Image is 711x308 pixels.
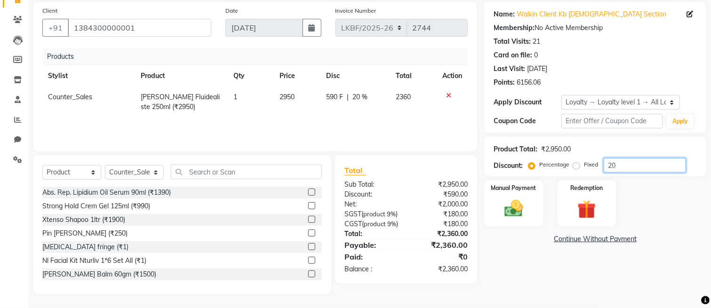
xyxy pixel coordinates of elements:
[517,78,541,87] div: 6156.06
[494,64,525,74] div: Last Visit:
[494,116,561,126] div: Coupon Code
[42,7,57,15] label: Client
[406,180,475,190] div: ₹2,950.00
[42,269,156,279] div: [PERSON_NAME] Balm 60gm (₹1500)
[584,160,598,169] label: Fixed
[344,220,362,228] span: CGST
[406,209,475,219] div: ₹180.00
[42,65,136,87] th: Stylist
[406,219,475,229] div: ₹180.00
[337,190,406,199] div: Discount:
[494,144,537,154] div: Product Total:
[494,9,515,19] div: Name:
[363,210,385,218] span: product
[494,50,532,60] div: Card on file:
[667,114,694,128] button: Apply
[280,93,295,101] span: 2950
[364,220,386,228] span: product
[352,92,367,102] span: 20 %
[337,199,406,209] div: Net:
[42,242,128,252] div: [MEDICAL_DATA] fringe (₹1)
[68,19,211,37] input: Search by Name/Mobile/Email/Code
[337,229,406,239] div: Total:
[337,219,406,229] div: ( )
[48,93,92,101] span: Counter_Sales
[337,180,406,190] div: Sub Total:
[406,199,475,209] div: ₹2,000.00
[344,210,361,218] span: SGST
[571,184,603,192] label: Redemption
[561,114,663,128] input: Enter Offer / Coupon Code
[225,7,238,15] label: Date
[539,160,569,169] label: Percentage
[494,23,535,33] div: Membership:
[347,92,349,102] span: |
[406,190,475,199] div: ₹590.00
[337,239,406,251] div: Payable:
[337,264,406,274] div: Balance :
[533,37,540,47] div: 21
[494,23,697,33] div: No Active Membership
[336,7,376,15] label: Invoice Number
[42,215,125,225] div: Xtenso Shapoo 1ltr (₹1900)
[233,93,237,101] span: 1
[572,198,602,221] img: _gift.svg
[499,198,529,219] img: _cash.svg
[406,251,475,262] div: ₹0
[43,48,475,65] div: Products
[387,220,396,228] span: 9%
[406,264,475,274] div: ₹2,360.00
[136,65,228,87] th: Product
[228,65,274,87] th: Qty
[42,19,69,37] button: +91
[541,144,571,154] div: ₹2,950.00
[437,65,468,87] th: Action
[42,188,171,197] div: Abs. Rep. Lipidium Oil Serum 90ml (₹1390)
[486,234,704,244] a: Continue Without Payment
[337,251,406,262] div: Paid:
[406,239,475,251] div: ₹2,360.00
[42,256,146,266] div: Nl Facial Kit Nturliv 1*6 Set All (₹1)
[390,65,437,87] th: Total
[494,78,515,87] div: Points:
[494,97,561,107] div: Apply Discount
[171,165,322,179] input: Search or Scan
[141,93,220,111] span: [PERSON_NAME] Fluidealiste 250ml (₹2950)
[534,50,538,60] div: 0
[320,65,390,87] th: Disc
[42,229,128,238] div: Pin [PERSON_NAME] (₹250)
[406,229,475,239] div: ₹2,360.00
[274,65,320,87] th: Price
[344,166,366,175] span: Total
[517,9,666,19] a: Walkin Client Kb [DEMOGRAPHIC_DATA] Section
[494,37,531,47] div: Total Visits:
[491,184,536,192] label: Manual Payment
[396,93,411,101] span: 2360
[326,92,343,102] span: 590 F
[337,209,406,219] div: ( )
[387,210,396,218] span: 9%
[494,161,523,171] div: Discount:
[527,64,547,74] div: [DATE]
[42,201,150,211] div: Strong Hold Crem Gel 125ml (₹990)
